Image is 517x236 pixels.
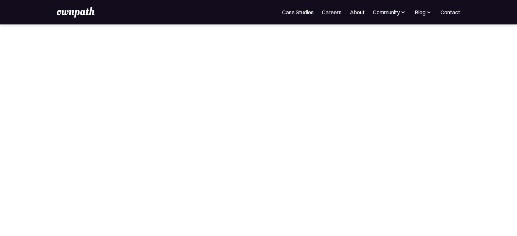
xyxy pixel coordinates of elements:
a: Case Studies [282,8,314,16]
div: Community [373,8,400,16]
a: Careers [322,8,342,16]
div: Blog [415,8,432,16]
a: Contact [441,8,460,16]
a: About [350,8,365,16]
div: Blog [415,8,426,16]
div: Community [373,8,407,16]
